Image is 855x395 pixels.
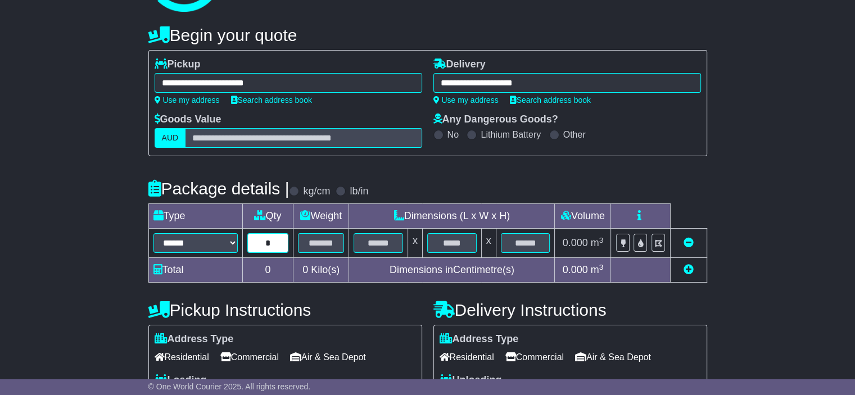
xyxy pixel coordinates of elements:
td: Kilo(s) [293,258,349,283]
td: Type [148,204,242,229]
label: Unloading [440,374,502,387]
a: Use my address [155,96,220,105]
label: Any Dangerous Goods? [433,113,558,126]
a: Search address book [510,96,591,105]
td: Dimensions in Centimetre(s) [349,258,555,283]
label: Loading [155,374,207,387]
span: m [591,237,604,248]
span: Commercial [220,348,279,366]
span: Commercial [505,348,564,366]
span: © One World Courier 2025. All rights reserved. [148,382,311,391]
label: AUD [155,128,186,148]
span: Air & Sea Depot [290,348,366,366]
sup: 3 [599,236,604,244]
a: Add new item [684,264,694,275]
a: Search address book [231,96,312,105]
span: m [591,264,604,275]
a: Remove this item [684,237,694,248]
td: x [481,229,496,258]
label: lb/in [350,185,368,198]
a: Use my address [433,96,499,105]
h4: Pickup Instructions [148,301,422,319]
h4: Package details | [148,179,289,198]
td: Total [148,258,242,283]
td: Volume [555,204,611,229]
h4: Delivery Instructions [433,301,707,319]
span: Residential [440,348,494,366]
span: 0.000 [563,264,588,275]
label: Delivery [433,58,486,71]
span: 0.000 [563,237,588,248]
label: Other [563,129,586,140]
label: kg/cm [303,185,330,198]
h4: Begin your quote [148,26,707,44]
label: Address Type [440,333,519,346]
span: 0 [302,264,308,275]
td: Qty [242,204,293,229]
span: Residential [155,348,209,366]
td: x [408,229,422,258]
td: Dimensions (L x W x H) [349,204,555,229]
label: Lithium Battery [481,129,541,140]
label: Address Type [155,333,234,346]
label: Goods Value [155,113,221,126]
sup: 3 [599,263,604,271]
label: Pickup [155,58,201,71]
label: No [447,129,459,140]
span: Air & Sea Depot [575,348,651,366]
td: Weight [293,204,349,229]
td: 0 [242,258,293,283]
